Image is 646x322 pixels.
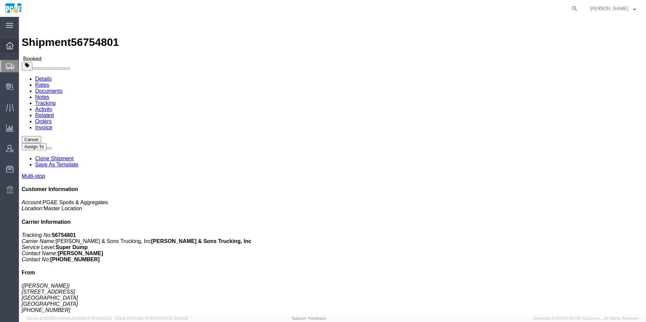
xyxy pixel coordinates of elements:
a: Support [292,316,309,320]
span: [DATE] 09:52:52 [83,316,112,320]
span: Rhiannon Nichols [590,5,628,12]
a: Feedback [308,316,326,320]
span: [DATE] 10:20:09 [160,316,188,320]
span: Copyright © [DATE]-[DATE] Agistix Inc., All Rights Reserved [534,316,638,321]
button: [PERSON_NAME] [590,4,637,12]
span: Server: 2025.18.0-bb0e0c2bd68 [27,316,112,320]
img: logo [5,3,22,14]
span: Client: 2025.18.0-27d3021 [115,316,188,320]
iframe: FS Legacy Container [19,17,646,315]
